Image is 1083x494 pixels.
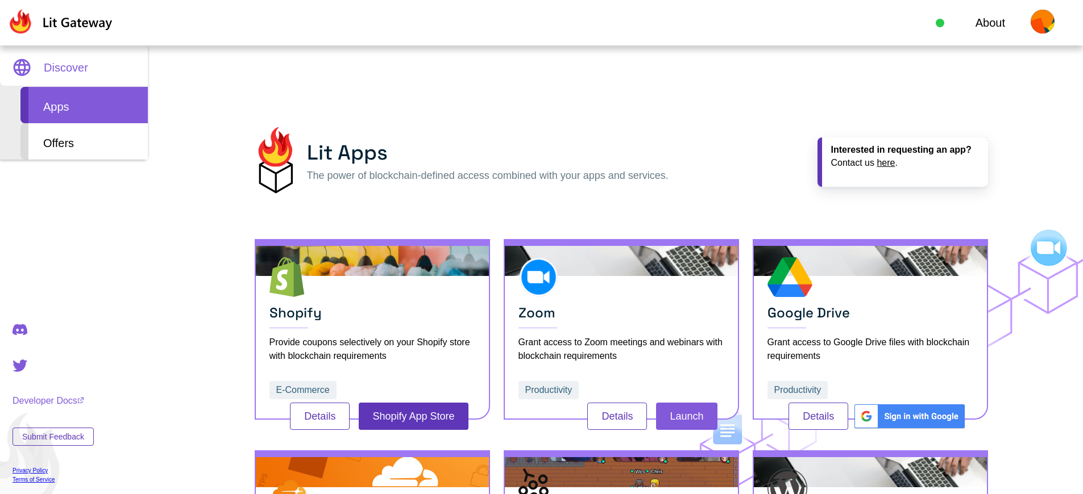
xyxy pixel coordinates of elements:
div: Provide coupons selectively on your Shopify store with blockchain requirements [269,336,475,363]
button: Details [789,403,848,430]
h3: Shopify [269,304,475,328]
div: Offers [20,123,148,160]
a: About [976,14,1005,31]
img: AebmxjtTus0OAAAAAElFTkSuQmCC [853,403,966,430]
div: Grant access to Google Drive files with blockchain requirements [767,336,973,363]
button: Details [587,403,647,430]
button: Productivity [518,381,579,399]
button: Submit Feedback [13,428,94,446]
button: E-Commerce [269,381,337,399]
button: Launch [656,403,717,430]
button: Shopify App Store [359,403,468,430]
span: Discover [44,59,88,76]
div: Apps [20,87,148,123]
button: Details [290,403,350,430]
h3: Google Drive [767,304,973,328]
h5: The power of blockchain-defined access combined with your apps and services. [307,168,669,183]
h2: Lit Apps [307,137,669,168]
h3: Zoom [518,304,724,328]
button: Productivity [767,381,828,399]
div: Interested in requesting an app? [831,144,979,155]
img: Lit Gateway Logo [7,9,113,34]
img: dCkmojKE6zbGcmiyRNzj4lqTqCyrltJmwHfQAQJ2+1e5Hc1S5JlQniey71zbI5hTg5hFRjn5LkTVCC3NVpztmZySJJldUuSaU... [255,127,296,194]
a: Terms of Service [13,476,94,483]
a: Privacy Policy [13,467,94,474]
div: Contact us . [831,157,979,168]
a: here [877,158,895,168]
a: Developer Docs [13,396,94,406]
div: Grant access to Zoom meetings and webinars with blockchain requirements [518,336,724,363]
